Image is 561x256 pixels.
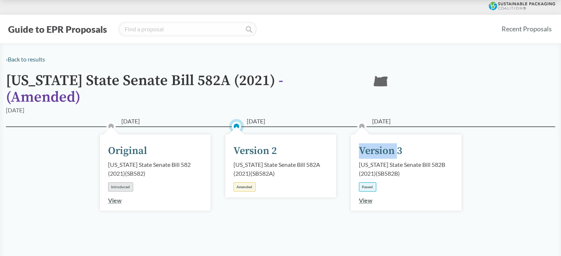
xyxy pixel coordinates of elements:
a: ‹Back to results [6,56,45,63]
div: [DATE] [6,106,24,115]
a: View [359,197,373,204]
a: View [108,197,122,204]
div: [US_STATE] State Senate Bill 582 (2021) ( SB582 ) [108,160,202,178]
a: Recent Proposals [498,21,555,37]
div: [US_STATE] State Senate Bill 582A (2021) ( SB582A ) [233,160,328,178]
div: Version 2 [233,143,277,159]
span: - ( Amended ) [6,71,283,106]
h1: [US_STATE] State Senate Bill 582A (2021) [6,73,360,106]
div: Introduced [108,182,133,192]
div: Version 3 [359,143,402,159]
div: Amended [233,182,256,192]
div: Passed [359,182,376,192]
button: Guide to EPR Proposals [6,23,109,35]
div: [US_STATE] State Senate Bill 582B (2021) ( SB582B ) [359,160,453,178]
input: Find a proposal [118,22,257,36]
span: [DATE] [372,117,391,126]
span: [DATE] [247,117,265,126]
span: [DATE] [121,117,140,126]
div: Original [108,143,147,159]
